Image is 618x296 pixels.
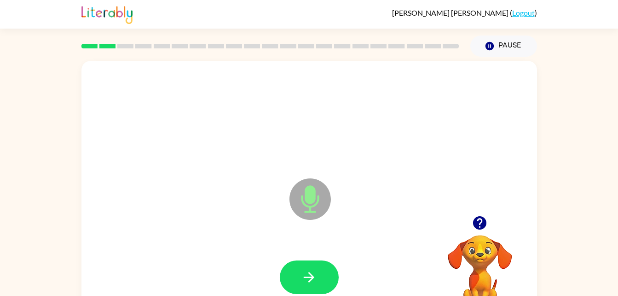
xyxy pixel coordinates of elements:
[81,4,133,24] img: Literably
[392,8,537,17] div: ( )
[392,8,510,17] span: [PERSON_NAME] [PERSON_NAME]
[512,8,535,17] a: Logout
[470,36,537,57] button: Pause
